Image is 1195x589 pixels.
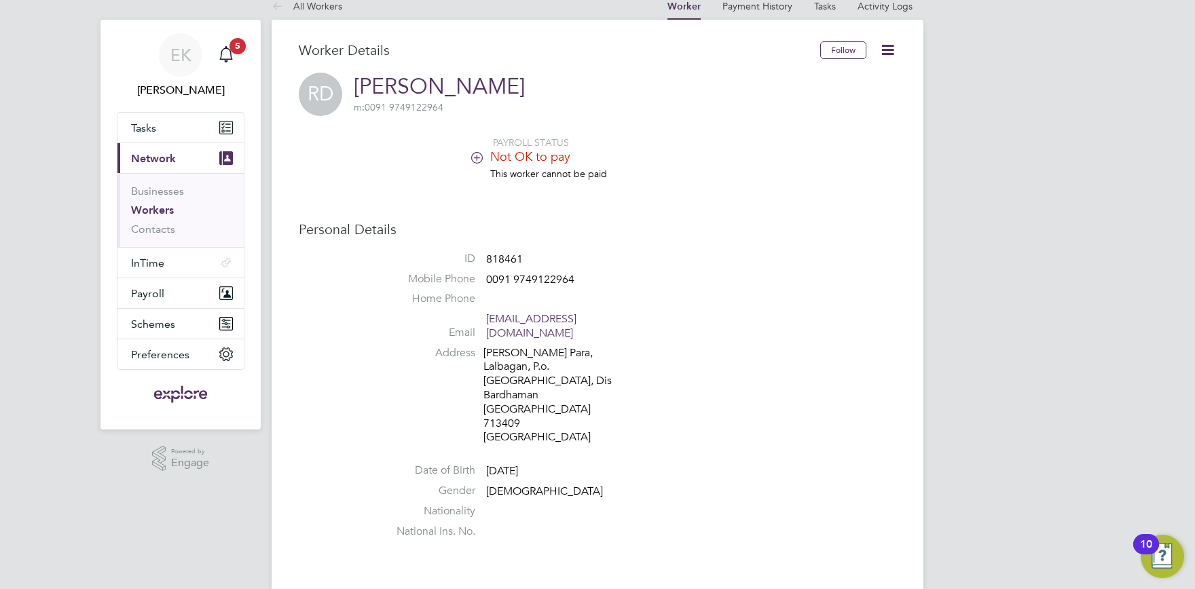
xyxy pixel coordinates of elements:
a: Tasks [117,113,244,142]
span: 818461 [486,252,523,266]
div: Network [117,173,244,247]
label: Mobile Phone [380,272,475,286]
h3: Worker Details [299,41,820,59]
label: Nationality [380,504,475,518]
span: 0091 9749122964 [354,101,443,113]
h3: Personal Details [299,221,896,238]
div: [PERSON_NAME] Para, Lalbagan, P.o. [GEOGRAPHIC_DATA], Dis Bardhaman [GEOGRAPHIC_DATA] 713409 [GEO... [483,346,612,445]
span: Powered by [171,446,209,457]
label: Email [380,326,475,340]
a: Workers [131,204,174,216]
span: Schemes [131,318,175,330]
span: [DEMOGRAPHIC_DATA] [486,484,603,498]
button: Schemes [117,309,244,339]
span: PAYROLL STATUS [493,136,569,149]
span: 5 [229,38,246,54]
span: Tasks [131,121,156,134]
button: Open Resource Center, 10 new notifications [1141,535,1184,578]
a: [PERSON_NAME] [354,73,525,100]
span: 0091 9749122964 [486,273,574,286]
button: InTime [117,248,244,278]
a: Powered byEngage [152,446,210,472]
span: RD [299,73,342,116]
a: Go to home page [117,383,244,405]
span: Preferences [131,348,189,361]
label: Date of Birth [380,463,475,478]
span: This worker cannot be paid [490,168,607,180]
button: Payroll [117,278,244,308]
button: Network [117,143,244,173]
label: Address [380,346,475,360]
span: Network [131,152,176,165]
span: Elena Kazi [117,82,244,98]
label: ID [380,252,475,266]
span: m: [354,101,365,113]
span: Payroll [131,287,164,300]
label: National Ins. No. [380,525,475,539]
a: Businesses [131,185,184,197]
label: Gender [380,484,475,498]
span: InTime [131,256,164,269]
img: exploregroup-logo-retina.png [153,383,209,405]
a: EK[PERSON_NAME] [117,33,244,98]
span: Engage [171,457,209,469]
label: Home Phone [380,292,475,306]
div: 10 [1140,544,1152,562]
span: Not OK to pay [490,149,570,164]
a: 5 [213,33,240,77]
a: [EMAIL_ADDRESS][DOMAIN_NAME] [486,312,576,340]
a: Contacts [131,223,175,235]
nav: Main navigation [100,20,261,430]
button: Preferences [117,339,244,369]
button: Follow [820,41,866,59]
span: [DATE] [486,464,518,478]
a: Worker [667,1,701,12]
span: EK [170,46,191,64]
